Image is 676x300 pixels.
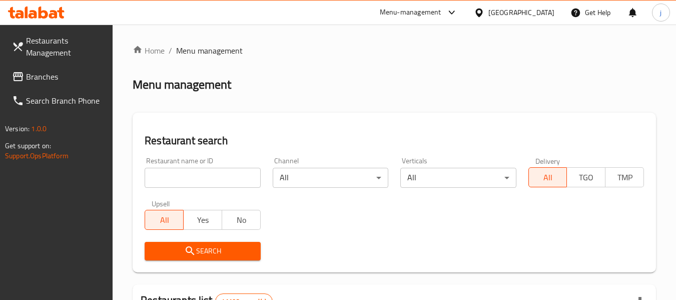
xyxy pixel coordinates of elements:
[145,168,260,188] input: Search for restaurant name or ID..
[660,7,661,18] span: j
[488,7,554,18] div: [GEOGRAPHIC_DATA]
[5,139,51,152] span: Get support on:
[188,213,218,227] span: Yes
[566,167,605,187] button: TGO
[609,170,640,185] span: TMP
[5,149,69,162] a: Support.OpsPlatform
[380,7,441,19] div: Menu-management
[169,45,172,57] li: /
[176,45,243,57] span: Menu management
[152,200,170,207] label: Upsell
[226,213,257,227] span: No
[400,168,516,188] div: All
[222,210,261,230] button: No
[26,35,105,59] span: Restaurants Management
[26,71,105,83] span: Branches
[4,29,113,65] a: Restaurants Management
[571,170,601,185] span: TGO
[145,133,644,148] h2: Restaurant search
[26,95,105,107] span: Search Branch Phone
[145,242,260,260] button: Search
[133,45,656,57] nav: breadcrumb
[4,65,113,89] a: Branches
[4,89,113,113] a: Search Branch Phone
[5,122,30,135] span: Version:
[528,167,567,187] button: All
[273,168,388,188] div: All
[133,45,165,57] a: Home
[535,157,560,164] label: Delivery
[133,77,231,93] h2: Menu management
[533,170,563,185] span: All
[31,122,47,135] span: 1.0.0
[605,167,644,187] button: TMP
[149,213,180,227] span: All
[183,210,222,230] button: Yes
[145,210,184,230] button: All
[153,245,252,257] span: Search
